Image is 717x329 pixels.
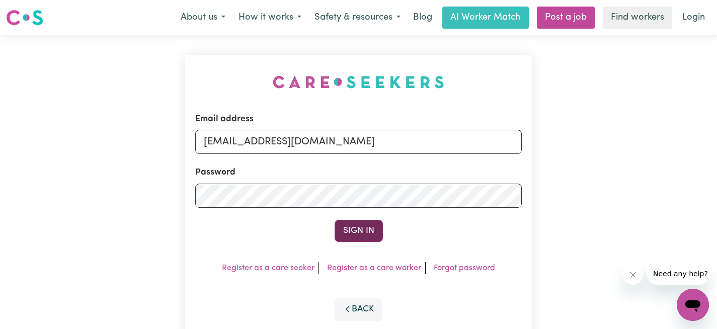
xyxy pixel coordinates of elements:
[335,220,383,242] button: Sign In
[434,264,495,272] a: Forgot password
[335,298,383,320] button: Back
[327,264,421,272] a: Register as a care worker
[195,113,254,126] label: Email address
[603,7,672,29] a: Find workers
[623,265,643,285] iframe: Close message
[537,7,595,29] a: Post a job
[195,130,522,154] input: Email address
[676,7,711,29] a: Login
[442,7,529,29] a: AI Worker Match
[174,7,232,28] button: About us
[6,6,43,29] a: Careseekers logo
[232,7,308,28] button: How it works
[195,166,235,179] label: Password
[647,263,709,285] iframe: Message from company
[6,9,43,27] img: Careseekers logo
[222,264,314,272] a: Register as a care seeker
[407,7,438,29] a: Blog
[308,7,407,28] button: Safety & resources
[677,289,709,321] iframe: Button to launch messaging window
